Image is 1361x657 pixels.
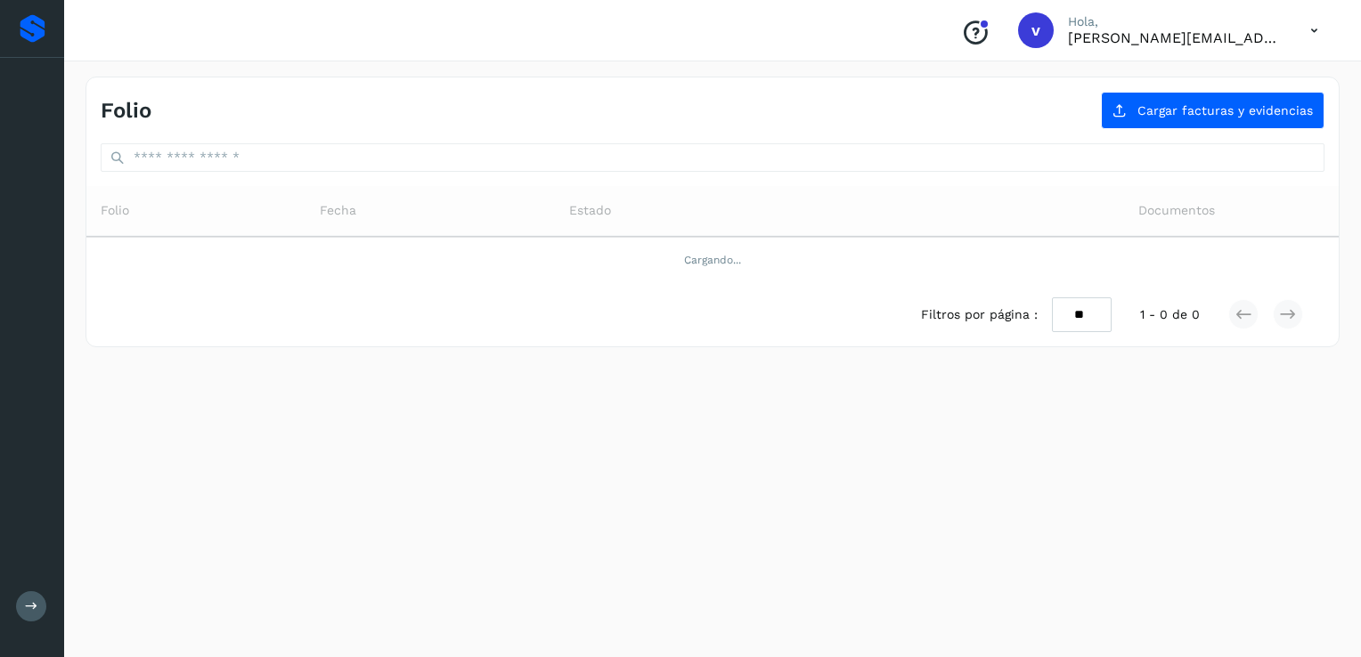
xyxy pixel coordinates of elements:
[569,201,611,220] span: Estado
[86,237,1339,283] td: Cargando...
[101,98,151,124] h4: Folio
[1068,14,1282,29] p: Hola,
[1137,104,1313,117] span: Cargar facturas y evidencias
[1138,201,1215,220] span: Documentos
[1068,29,1282,46] p: victor.reyes@hygge-express.com
[1101,92,1324,129] button: Cargar facturas y evidencias
[101,201,129,220] span: Folio
[1140,305,1200,324] span: 1 - 0 de 0
[921,305,1038,324] span: Filtros por página :
[320,201,356,220] span: Fecha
